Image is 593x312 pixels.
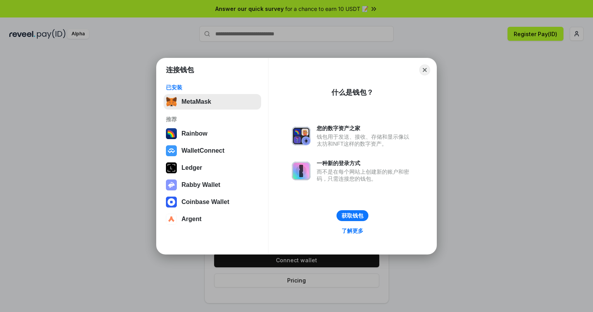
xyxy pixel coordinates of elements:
img: svg+xml,%3Csvg%20width%3D%2228%22%20height%3D%2228%22%20viewBox%3D%220%200%2028%2028%22%20fill%3D... [166,197,177,207]
img: svg+xml,%3Csvg%20width%3D%2228%22%20height%3D%2228%22%20viewBox%3D%220%200%2028%2028%22%20fill%3D... [166,214,177,225]
img: svg+xml,%3Csvg%20xmlns%3D%22http%3A%2F%2Fwww.w3.org%2F2000%2Fsvg%22%20fill%3D%22none%22%20viewBox... [166,180,177,190]
div: 推荐 [166,116,259,123]
div: 您的数字资产之家 [317,125,413,132]
button: Close [419,64,430,75]
div: MetaMask [181,98,211,105]
button: WalletConnect [164,143,261,159]
img: svg+xml,%3Csvg%20width%3D%22120%22%20height%3D%22120%22%20viewBox%3D%220%200%20120%20120%22%20fil... [166,128,177,139]
button: Argent [164,211,261,227]
div: 钱包用于发送、接收、存储和显示像以太坊和NFT这样的数字资产。 [317,133,413,147]
button: Rainbow [164,126,261,141]
div: Rabby Wallet [181,181,220,188]
div: 已安装 [166,84,259,91]
div: Ledger [181,164,202,171]
div: 一种新的登录方式 [317,160,413,167]
img: svg+xml,%3Csvg%20width%3D%2228%22%20height%3D%2228%22%20viewBox%3D%220%200%2028%2028%22%20fill%3D... [166,145,177,156]
div: WalletConnect [181,147,225,154]
button: Coinbase Wallet [164,194,261,210]
div: 而不是在每个网站上创建新的账户和密码，只需连接您的钱包。 [317,168,413,182]
div: Coinbase Wallet [181,199,229,206]
button: MetaMask [164,94,261,110]
h1: 连接钱包 [166,65,194,75]
img: svg+xml,%3Csvg%20fill%3D%22none%22%20height%3D%2233%22%20viewBox%3D%220%200%2035%2033%22%20width%... [166,96,177,107]
div: 什么是钱包？ [331,88,373,97]
button: 获取钱包 [337,210,368,221]
a: 了解更多 [337,226,368,236]
button: Ledger [164,160,261,176]
div: 获取钱包 [342,212,363,219]
img: svg+xml,%3Csvg%20xmlns%3D%22http%3A%2F%2Fwww.w3.org%2F2000%2Fsvg%22%20fill%3D%22none%22%20viewBox... [292,162,310,180]
div: Rainbow [181,130,208,137]
button: Rabby Wallet [164,177,261,193]
div: 了解更多 [342,227,363,234]
img: svg+xml,%3Csvg%20xmlns%3D%22http%3A%2F%2Fwww.w3.org%2F2000%2Fsvg%22%20width%3D%2228%22%20height%3... [166,162,177,173]
div: Argent [181,216,202,223]
img: svg+xml,%3Csvg%20xmlns%3D%22http%3A%2F%2Fwww.w3.org%2F2000%2Fsvg%22%20fill%3D%22none%22%20viewBox... [292,127,310,145]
